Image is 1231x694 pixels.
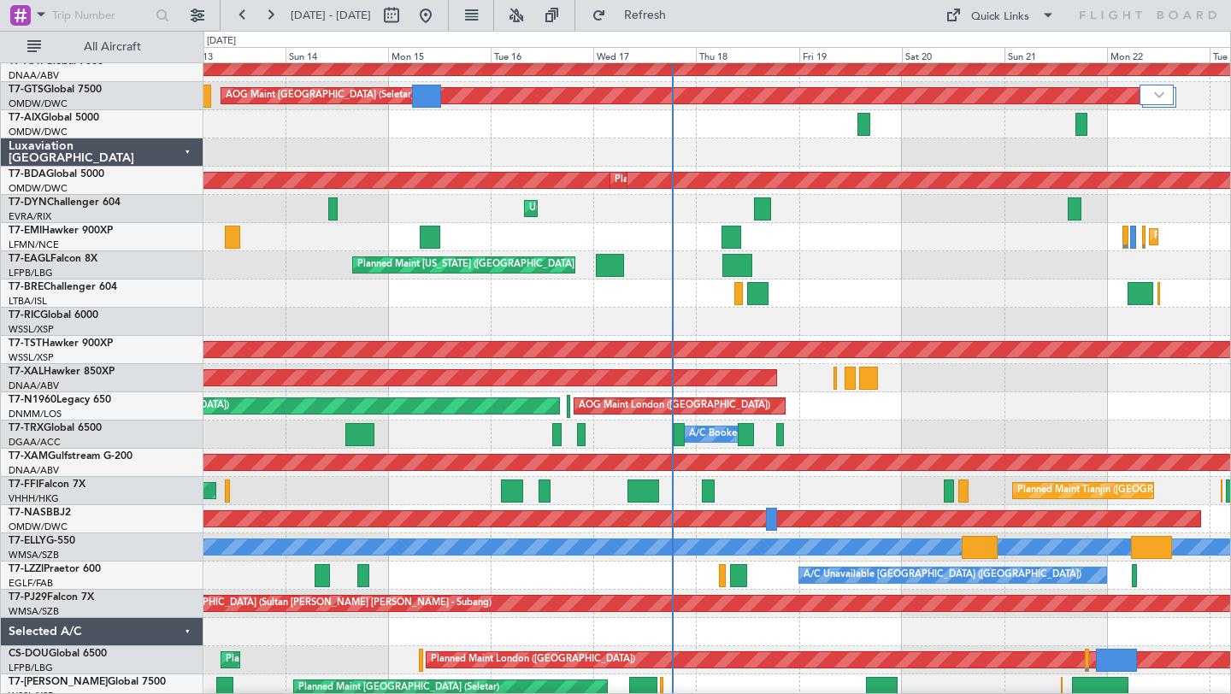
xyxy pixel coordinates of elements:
button: All Aircraft [19,33,186,61]
a: EVRA/RIX [9,210,51,223]
div: Unplanned Maint [GEOGRAPHIC_DATA] (Riga Intl) [529,196,748,221]
span: T7-TST [9,338,42,349]
div: [DATE] [207,34,236,49]
div: Sat 20 [902,47,1004,62]
span: T7-FFI [9,479,38,490]
a: T7-XALHawker 850XP [9,367,115,377]
a: T7-PJ29Falcon 7X [9,592,94,603]
a: T7-ELLYG-550 [9,536,75,546]
span: T7-XAL [9,367,44,377]
input: Trip Number [52,3,150,28]
a: DNAA/ABV [9,379,59,392]
a: LFPB/LBG [9,267,53,279]
div: Wed 17 [593,47,696,62]
div: Sun 21 [1004,47,1107,62]
a: T7-BREChallenger 604 [9,282,117,292]
a: T7-DYNChallenger 604 [9,197,121,208]
div: Planned Maint London ([GEOGRAPHIC_DATA]) [431,647,635,673]
a: T7-RICGlobal 6000 [9,310,98,321]
div: Sun 14 [286,47,388,62]
span: T7-NAS [9,508,46,518]
a: WMSA/SZB [9,605,59,618]
a: DNAA/ABV [9,464,59,477]
a: DGAA/ACC [9,436,61,449]
button: Refresh [584,2,686,29]
a: WSSL/XSP [9,323,54,336]
a: DNAA/ABV [9,69,59,82]
a: T7-AIXGlobal 5000 [9,113,99,123]
span: T7-TRX [9,423,44,433]
span: T7-GTS [9,85,44,95]
div: Tue 16 [491,47,593,62]
span: T7-PJ29 [9,592,47,603]
span: T7-N1960 [9,395,56,405]
img: arrow-gray.svg [1154,91,1164,98]
a: T7-N1960Legacy 650 [9,395,111,405]
span: T7-RIC [9,310,40,321]
a: T7-EAGLFalcon 8X [9,254,97,264]
div: Planned Maint [GEOGRAPHIC_DATA] ([GEOGRAPHIC_DATA]) [226,647,495,673]
a: LTBA/ISL [9,295,47,308]
div: Planned Maint Tianjin ([GEOGRAPHIC_DATA]) [1017,478,1216,503]
span: All Aircraft [44,41,180,53]
div: Planned Maint [US_STATE] ([GEOGRAPHIC_DATA]) [357,252,577,278]
span: T7-XAM [9,451,48,462]
div: Sat 13 [183,47,286,62]
span: T7-BRE [9,282,44,292]
a: WSSL/XSP [9,351,54,364]
span: T7-BDA [9,169,46,179]
div: AOG Maint [GEOGRAPHIC_DATA] (Seletar) [226,83,414,109]
a: T7-BDAGlobal 5000 [9,169,104,179]
a: WMSA/SZB [9,549,59,562]
a: T7-LZZIPraetor 600 [9,564,101,574]
span: T7-LZZI [9,564,44,574]
a: T7-EMIHawker 900XP [9,226,113,236]
span: T7-AIX [9,113,41,123]
a: OMDW/DWC [9,126,68,138]
a: T7-NASBBJ2 [9,508,71,518]
button: Quick Links [937,2,1063,29]
span: CS-DOU [9,649,49,659]
div: Fri 19 [799,47,902,62]
span: T7-EMI [9,226,42,236]
span: T7-DYN [9,197,47,208]
span: [DATE] - [DATE] [291,8,371,23]
a: OMDW/DWC [9,520,68,533]
div: Planned Maint Dubai (Al Maktoum Intl) [615,168,783,193]
a: T7-GTSGlobal 7500 [9,85,102,95]
a: OMDW/DWC [9,97,68,110]
span: T7-[PERSON_NAME] [9,677,108,687]
a: OMDW/DWC [9,182,68,195]
div: AOG Maint London ([GEOGRAPHIC_DATA]) [579,393,770,419]
a: VHHH/HKG [9,492,59,505]
div: Mon 22 [1107,47,1210,62]
span: T7-EAGL [9,254,50,264]
div: Thu 18 [696,47,798,62]
span: Refresh [610,9,681,21]
a: T7-TSTHawker 900XP [9,338,113,349]
a: T7-XAMGulfstream G-200 [9,451,133,462]
div: A/C Unavailable [GEOGRAPHIC_DATA] ([GEOGRAPHIC_DATA]) [804,562,1081,588]
span: T7-ELLY [9,536,46,546]
div: Mon 15 [388,47,491,62]
div: Quick Links [971,9,1029,26]
a: T7-[PERSON_NAME]Global 7500 [9,677,166,687]
a: LFMN/NCE [9,238,59,251]
a: DNMM/LOS [9,408,62,421]
a: LFPB/LBG [9,662,53,674]
a: CS-DOUGlobal 6500 [9,649,107,659]
div: Planned Maint [GEOGRAPHIC_DATA] (Sultan [PERSON_NAME] [PERSON_NAME] - Subang) [93,591,492,616]
a: T7-TRXGlobal 6500 [9,423,102,433]
a: T7-FFIFalcon 7X [9,479,85,490]
a: EGLF/FAB [9,577,53,590]
div: A/C Booked [689,421,743,447]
